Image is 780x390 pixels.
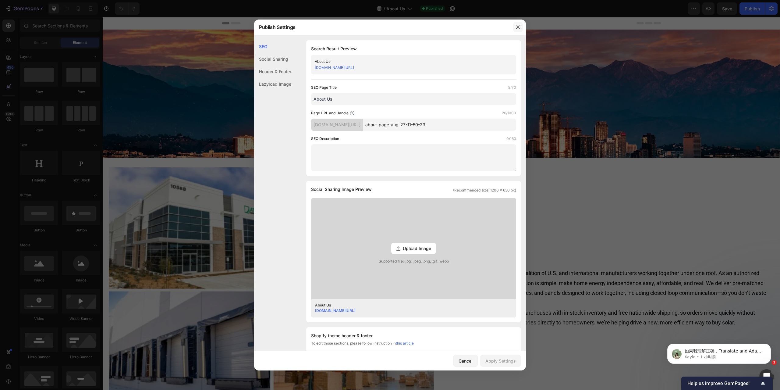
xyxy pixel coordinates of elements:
div: Cancel [459,358,473,364]
input: Handle [363,119,516,131]
a: [DOMAIN_NAME][URL] [315,308,355,313]
div: Shopify theme header & footer [311,332,516,339]
label: 8/70 [508,84,516,91]
div: Publish Settings [254,19,510,35]
h2: About Us [161,61,517,92]
label: 0/160 [506,136,516,142]
iframe: Intercom notifications 消息 [658,331,780,374]
span: Upload Image [403,245,431,252]
div: About Us [315,302,503,308]
a: [DOMAIN_NAME][URL] [315,65,354,70]
span: Help us improve GemPages! [687,381,759,386]
span: (Recommended size: 1200 x 630 px) [453,188,516,193]
div: Header & Footer [254,65,291,78]
label: 26/1000 [502,110,516,116]
div: About Us [315,59,502,65]
label: Page URL and Handle [311,110,349,116]
input: Title [311,93,516,105]
a: this article [396,341,414,345]
p: At [DOMAIN_NAME], we’re a coalition of U.S. and international manufacturers working together unde... [347,251,671,310]
div: [DOMAIN_NAME][URL] [311,119,363,131]
button: Cancel [453,355,478,367]
div: Apply Settings [485,358,516,364]
label: SEO Description [311,136,339,142]
button: Show survey - Help us improve GemPages! [687,380,767,387]
div: Social Sharing [254,53,291,65]
span: Supported file: .jpg, .jpeg, .png, .gif, .webp [311,259,516,264]
div: To edit those sections, please follow instruction in [311,341,516,351]
button: Apply Settings [480,355,521,367]
div: SEO [254,40,291,53]
label: SEO Page Title [311,84,337,91]
strong: Our Story [347,227,406,243]
h1: Search Result Preview [311,45,516,52]
span: Social Sharing Image Preview [311,186,372,193]
div: Lazyload Image [254,78,291,90]
span: 1 [772,360,777,365]
iframe: Intercom live chat [759,369,774,384]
